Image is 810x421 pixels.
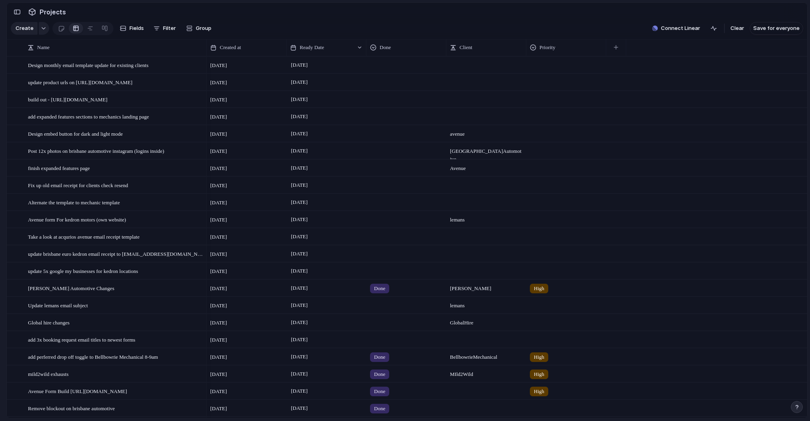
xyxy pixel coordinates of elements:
[210,250,227,258] span: [DATE]
[289,180,310,190] span: [DATE]
[28,163,90,172] span: finish expanded features page
[649,22,703,34] button: Connect Linear
[534,387,544,395] span: High
[16,24,34,32] span: Create
[28,60,148,69] span: Design monthly email template update for existing clients
[210,370,227,378] span: [DATE]
[38,5,68,19] span: Projects
[447,297,526,310] span: lemans
[289,77,310,87] span: [DATE]
[37,43,50,51] span: Name
[210,79,227,87] span: [DATE]
[300,43,324,51] span: Ready Date
[374,285,385,293] span: Done
[220,43,241,51] span: Created at
[28,283,114,293] span: [PERSON_NAME] Automotive Changes
[289,266,310,276] span: [DATE]
[374,405,385,413] span: Done
[28,318,70,327] span: Global hire changes
[210,164,227,172] span: [DATE]
[163,24,176,32] span: Filter
[28,403,115,413] span: Remove blockout on brisbane automotive
[28,215,126,224] span: Avenue form For kedron motors (own website)
[210,353,227,361] span: [DATE]
[210,182,227,190] span: [DATE]
[210,130,227,138] span: [DATE]
[727,22,747,35] button: Clear
[28,249,204,258] span: update brisbane euro kedron email receipt to [EMAIL_ADDRESS][DOMAIN_NAME]
[447,366,526,378] span: MIld 2 Wild
[447,211,526,224] span: lemans
[374,353,385,361] span: Done
[117,22,147,35] button: Fields
[210,267,227,275] span: [DATE]
[289,335,310,344] span: [DATE]
[289,369,310,379] span: [DATE]
[210,285,227,293] span: [DATE]
[447,143,526,163] span: [GEOGRAPHIC_DATA] Automotive
[380,43,391,51] span: Done
[289,215,310,224] span: [DATE]
[289,112,310,121] span: [DATE]
[289,95,310,104] span: [DATE]
[28,198,120,207] span: Alternate the template to mechanic template
[28,95,107,104] span: build out - [URL][DOMAIN_NAME]
[374,370,385,378] span: Done
[289,198,310,207] span: [DATE]
[210,319,227,327] span: [DATE]
[447,160,526,172] span: Avenue
[289,60,310,70] span: [DATE]
[289,232,310,241] span: [DATE]
[210,216,227,224] span: [DATE]
[447,349,526,361] span: Bellbowrie Mechanical
[447,280,526,293] span: [PERSON_NAME]
[447,314,526,327] span: Global Hire
[182,22,215,35] button: Group
[289,403,310,413] span: [DATE]
[289,129,310,138] span: [DATE]
[28,146,164,155] span: Post 12x photos on brisbane automotive instagram (logins inside)
[28,369,68,378] span: mild2wild exhausts
[289,386,310,396] span: [DATE]
[374,387,385,395] span: Done
[447,126,526,138] span: avenue
[539,43,555,51] span: Priority
[210,336,227,344] span: [DATE]
[210,387,227,395] span: [DATE]
[661,24,700,32] span: Connect Linear
[289,300,310,310] span: [DATE]
[28,266,138,275] span: update 5x google my businesses for kedron locations
[28,386,127,395] span: Avenue Form Build [URL][DOMAIN_NAME]
[28,180,128,190] span: Fix up old email receipt for clients check resend
[28,129,123,138] span: Design embed button for dark and light mode
[28,335,135,344] span: add 3x booking request email titles to newest forms
[750,22,803,35] button: Save for everyone
[534,353,544,361] span: High
[289,318,310,327] span: [DATE]
[28,232,139,241] span: Take a look at acqurios avenue email receipt template
[730,24,744,32] span: Clear
[11,22,38,35] button: Create
[460,43,472,51] span: Client
[28,112,149,121] span: add expanded features sections to mechanics landing page
[28,300,88,310] span: Update lemans email subject
[534,285,544,293] span: High
[210,405,227,413] span: [DATE]
[289,283,310,293] span: [DATE]
[28,352,158,361] span: add perferred drop off toggle to Bellbowrie Mechanical 8-9am
[210,147,227,155] span: [DATE]
[289,352,310,362] span: [DATE]
[196,24,211,32] span: Group
[289,249,310,259] span: [DATE]
[210,96,227,104] span: [DATE]
[289,146,310,156] span: [DATE]
[753,24,800,32] span: Save for everyone
[28,77,132,87] span: update product urls on [URL][DOMAIN_NAME]
[210,61,227,69] span: [DATE]
[150,22,179,35] button: Filter
[289,163,310,173] span: [DATE]
[129,24,144,32] span: Fields
[210,199,227,207] span: [DATE]
[210,302,227,310] span: [DATE]
[210,233,227,241] span: [DATE]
